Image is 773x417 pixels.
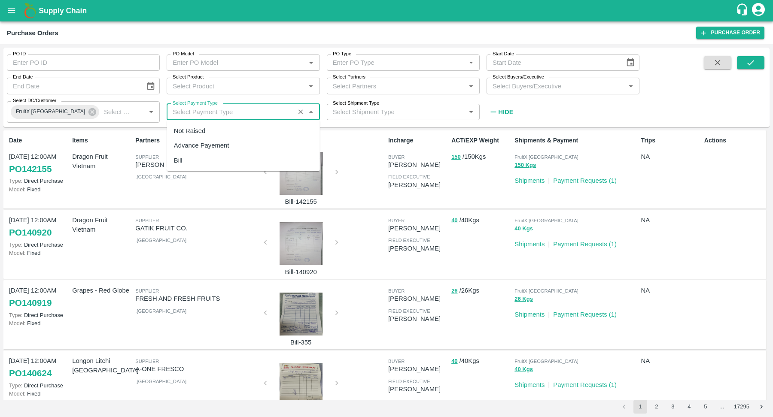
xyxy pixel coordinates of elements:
span: , [GEOGRAPHIC_DATA] [135,174,186,179]
p: / 150 Kgs [451,152,511,162]
span: field executive [388,174,430,179]
p: Items [72,136,132,145]
a: Purchase Order [696,27,764,39]
p: Fixed [9,249,69,257]
p: [PERSON_NAME] [388,364,448,374]
p: FRESH AND FRESH FRUITS [135,294,258,303]
button: 40 Kgs [514,224,533,234]
span: buyer [388,359,405,364]
button: Open [305,81,317,92]
p: / 40 Kgs [451,356,511,366]
button: Open [305,57,317,68]
p: Shipments & Payment [514,136,637,145]
div: Bill [174,156,183,165]
p: [PERSON_NAME] [388,244,448,253]
button: 40 [451,216,457,226]
button: Open [466,106,477,118]
button: 40 Kgs [514,365,533,375]
p: Longon Litchi [GEOGRAPHIC_DATA] [72,356,132,375]
span: FruitX [GEOGRAPHIC_DATA] [514,218,578,223]
p: [PERSON_NAME] [388,294,448,303]
span: FruitX [GEOGRAPHIC_DATA] [514,288,578,293]
label: PO Model [173,51,194,57]
p: A-ONE FRESCO [135,364,258,374]
label: Select Partners [333,74,365,81]
p: Dragon Fruit Vietnam [72,152,132,171]
input: Select Buyers/Executive [489,80,623,91]
div: account of current user [751,2,766,20]
span: buyer [388,218,405,223]
button: Open [466,57,477,68]
div: Not Raised [174,126,205,136]
label: Select Payment Type [173,100,218,107]
p: [PERSON_NAME] [388,160,448,169]
span: FruitX [GEOGRAPHIC_DATA] [11,107,90,116]
label: Select Shipment Type [333,100,379,107]
p: Partners [135,136,258,145]
div: | [545,377,550,390]
span: , [GEOGRAPHIC_DATA] [135,238,186,243]
p: Date [9,136,69,145]
span: Model: [9,250,25,256]
span: buyer [388,288,405,293]
button: Open [625,81,636,92]
input: Select Payment Type [169,106,292,118]
p: Images [262,136,385,145]
button: Go to page 2 [650,400,663,414]
strong: Hide [498,109,513,115]
p: NA [641,356,701,366]
label: End Date [13,74,33,81]
span: buyer [388,154,405,160]
p: NA [641,152,701,161]
b: Supply Chain [39,6,87,15]
p: [DATE] 12:00AM [9,356,69,366]
p: [PERSON_NAME] [388,314,448,323]
span: FruitX [GEOGRAPHIC_DATA] [514,154,578,160]
button: 150 [451,152,461,162]
input: Enter PO Type [329,57,463,68]
a: Payment Requests (1) [553,177,617,184]
span: Type: [9,312,22,318]
p: [DATE] 12:00AM [9,215,69,225]
input: Start Date [487,54,619,71]
img: logo [21,2,39,19]
p: Trips [641,136,701,145]
p: GATIK FRUIT CO. [135,224,258,233]
button: Choose date [143,78,159,94]
a: PO140624 [9,366,52,381]
span: Type: [9,178,22,184]
button: 150 Kgs [514,160,536,170]
button: Hide [487,105,516,119]
div: … [715,403,729,411]
span: field executive [388,379,430,384]
p: Bill-355 [269,338,333,347]
p: NA [641,286,701,295]
p: [PERSON_NAME] [388,224,448,233]
a: PO142155 [9,161,52,177]
p: Bill-140920 [269,267,333,277]
button: 26 [451,286,457,296]
label: PO Type [333,51,351,57]
span: field executive [388,238,430,243]
label: PO ID [13,51,26,57]
button: 26 Kgs [514,294,533,304]
span: Supplier [135,218,159,223]
a: Shipments [514,241,545,248]
button: Close [305,106,317,118]
input: Select Product [169,80,303,91]
label: Select Product [173,74,204,81]
label: Select Buyers/Executive [493,74,544,81]
p: Direct Purchase [9,311,69,319]
input: Select DC/Customer [100,106,132,118]
p: [PERSON_NAME] [388,180,448,190]
span: FruitX [GEOGRAPHIC_DATA] [514,359,578,364]
a: Payment Requests (1) [553,241,617,248]
a: Shipments [514,381,545,388]
span: Model: [9,186,25,193]
a: Shipments [514,177,545,184]
span: Type: [9,242,22,248]
button: page 1 [633,400,647,414]
span: Supplier [135,359,159,364]
span: , [GEOGRAPHIC_DATA] [135,308,186,314]
a: Payment Requests (1) [553,381,617,388]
